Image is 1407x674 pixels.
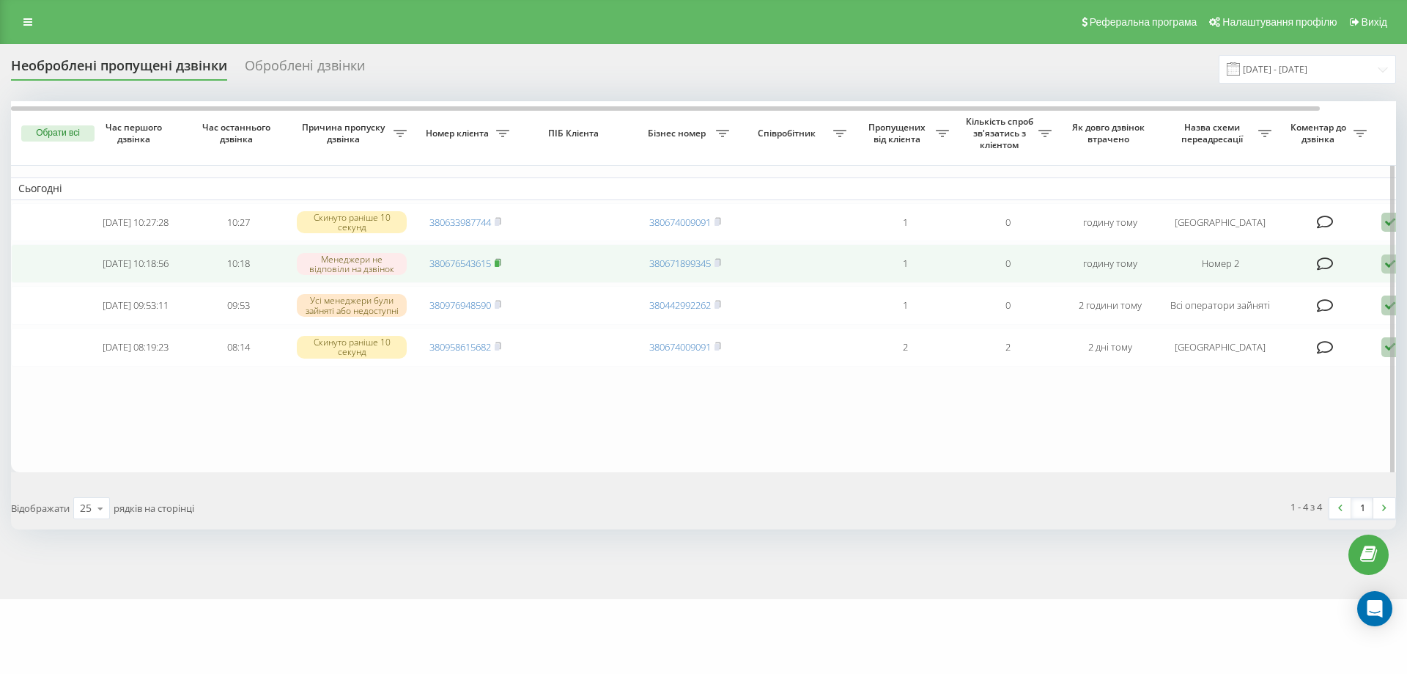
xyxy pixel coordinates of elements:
td: [DATE] 08:19:23 [84,328,187,367]
div: 1 - 4 з 4 [1290,499,1322,514]
span: Коментар до дзвінка [1286,122,1354,144]
td: 1 [854,286,956,325]
span: Реферальна програма [1090,16,1197,28]
div: Скинуто раніше 10 секунд [297,336,407,358]
span: Бізнес номер [641,128,716,139]
a: 380671899345 [649,257,711,270]
span: Вихід [1362,16,1387,28]
span: Назва схеми переадресації [1169,122,1258,144]
td: 1 [854,203,956,242]
td: 10:18 [187,244,289,283]
a: 1 [1351,498,1373,519]
div: 25 [80,501,92,516]
span: Причина пропуску дзвінка [297,122,394,144]
span: рядків на сторінці [114,502,194,515]
span: ПІБ Клієнта [529,128,621,139]
span: Кількість спроб зв'язатись з клієнтом [964,116,1038,150]
td: [DATE] 10:18:56 [84,244,187,283]
a: 380633987744 [429,216,491,229]
td: [DATE] 10:27:28 [84,203,187,242]
a: 380958615682 [429,340,491,354]
span: Пропущених від клієнта [861,122,936,144]
a: 380674009091 [649,340,711,354]
a: 380676543615 [429,257,491,270]
td: 2 дні тому [1059,328,1162,367]
td: [GEOGRAPHIC_DATA] [1162,203,1279,242]
td: годину тому [1059,203,1162,242]
span: Номер клієнта [421,128,496,139]
span: Налаштування профілю [1222,16,1337,28]
td: 1 [854,244,956,283]
div: Open Intercom Messenger [1357,591,1392,626]
td: 0 [956,244,1059,283]
td: 10:27 [187,203,289,242]
span: Відображати [11,502,70,515]
a: 380976948590 [429,298,491,312]
td: 0 [956,203,1059,242]
span: Співробітник [744,128,833,139]
td: Номер 2 [1162,244,1279,283]
td: 2 [956,328,1059,367]
div: Оброблені дзвінки [245,58,365,81]
span: Як довго дзвінок втрачено [1071,122,1150,144]
td: 0 [956,286,1059,325]
div: Менеджери не відповіли на дзвінок [297,253,407,275]
a: 380442992262 [649,298,711,312]
td: 2 години тому [1059,286,1162,325]
button: Обрати всі [21,125,95,142]
td: Всі оператори зайняті [1162,286,1279,325]
td: годину тому [1059,244,1162,283]
div: Усі менеджери були зайняті або недоступні [297,294,407,316]
span: Час останнього дзвінка [199,122,278,144]
td: 09:53 [187,286,289,325]
div: Необроблені пропущені дзвінки [11,58,227,81]
span: Час першого дзвінка [96,122,175,144]
a: 380674009091 [649,216,711,229]
td: 08:14 [187,328,289,367]
td: [GEOGRAPHIC_DATA] [1162,328,1279,367]
td: [DATE] 09:53:11 [84,286,187,325]
div: Скинуто раніше 10 секунд [297,211,407,233]
td: 2 [854,328,956,367]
